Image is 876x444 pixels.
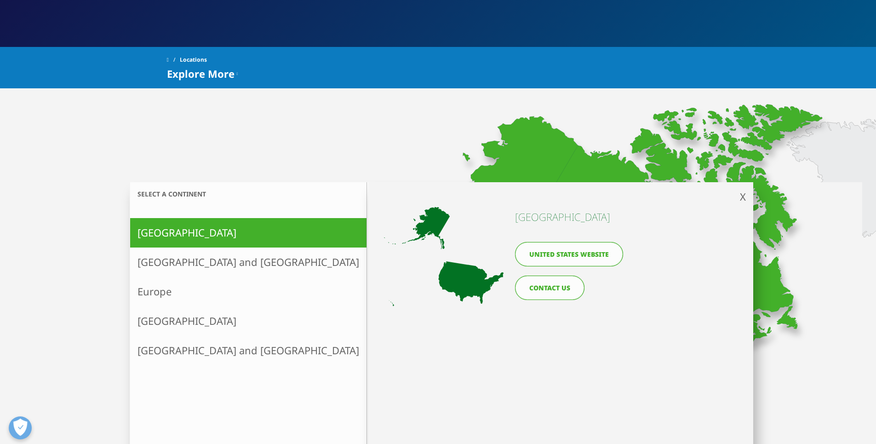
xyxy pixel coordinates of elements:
[740,190,746,203] span: X
[130,218,366,248] a: [GEOGRAPHIC_DATA]
[167,68,235,79] span: Explore More
[515,210,628,224] h4: [GEOGRAPHIC_DATA]
[367,182,603,206] h3: Country
[130,306,366,336] a: [GEOGRAPHIC_DATA]
[130,336,366,365] a: [GEOGRAPHIC_DATA] and [GEOGRAPHIC_DATA]
[130,277,366,306] a: Europe
[9,416,32,439] button: Open Preferences
[515,242,623,266] a: United States website
[180,52,207,68] span: Locations
[515,276,584,300] a: CONTACT US
[130,190,366,198] h3: Select a continent
[130,248,366,277] a: [GEOGRAPHIC_DATA] and [GEOGRAPHIC_DATA]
